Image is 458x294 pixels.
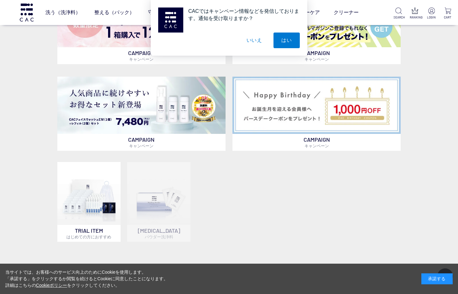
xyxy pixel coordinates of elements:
a: フェイスウォッシュ＋レフィル2個セット フェイスウォッシュ＋レフィル2個セット CAMPAIGNキャンペーン [57,77,226,150]
a: バースデークーポン バースデークーポン CAMPAIGNキャンペーン [232,77,401,150]
img: フェイスウォッシュ＋レフィル2個セット [57,77,226,134]
span: はじめての方におすすめ [66,234,111,239]
p: CAMPAIGN [57,47,226,64]
span: キャンペーン [304,57,329,62]
div: 当サイトでは、お客様へのサービス向上のためにCookieを使用します。 「承諾する」をクリックするか閲覧を続けるとCookieに同意したことになります。 詳細はこちらの をクリックしてください。 [5,269,168,289]
p: CAMPAIGN [232,47,401,64]
img: notification icon [158,8,183,33]
button: いいえ [239,33,270,48]
img: トライアルセット [57,162,121,225]
img: バースデークーポン [232,77,401,134]
span: キャンペーン [129,143,154,148]
span: キャンペーン [129,57,154,62]
p: TRIAL ITEM [57,225,121,242]
div: CACではキャンペーン情報などを発信しております。通知を受け取りますか？ [183,8,300,22]
span: パウダー洗浄料 [145,234,173,239]
div: 承諾する [421,273,453,284]
a: Cookieポリシー [36,283,67,288]
a: [MEDICAL_DATA]パウダー洗浄料 [127,162,190,242]
span: キャンペーン [304,143,329,148]
p: CAMPAIGN [232,134,401,151]
button: はい [273,33,300,48]
p: [MEDICAL_DATA] [127,225,190,242]
a: トライアルセット TRIAL ITEMはじめての方におすすめ [57,162,121,242]
p: CAMPAIGN [57,134,226,151]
